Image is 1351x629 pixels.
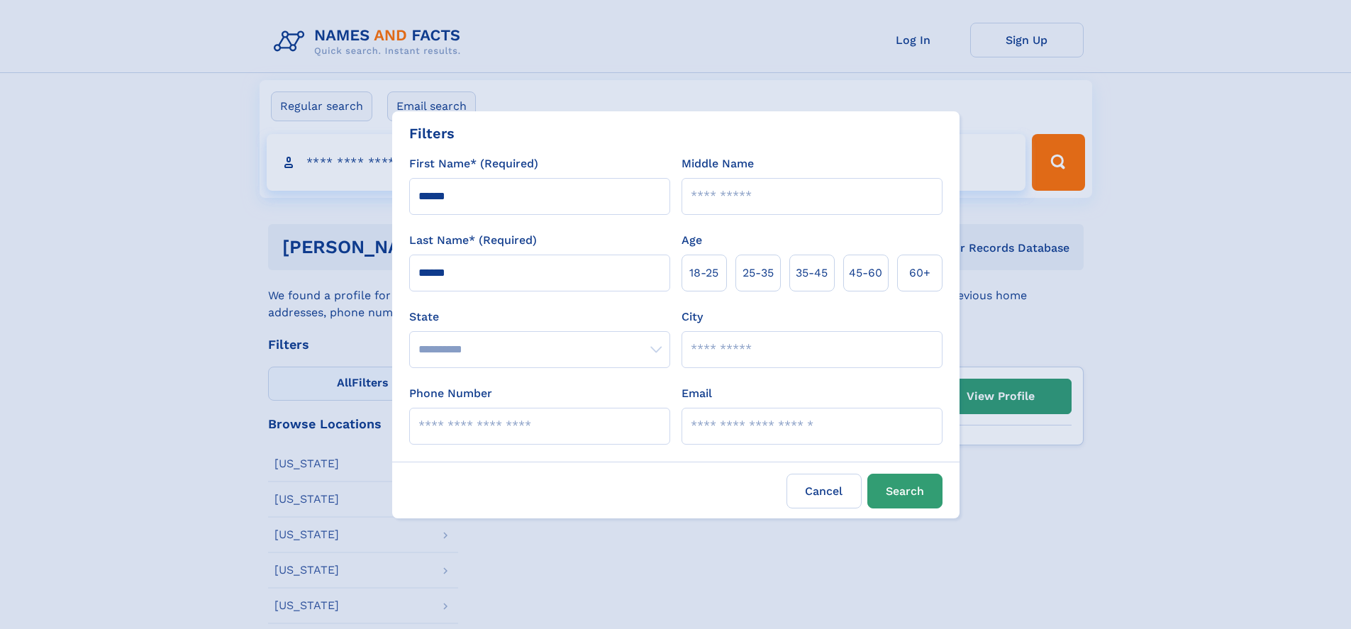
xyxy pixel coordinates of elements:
button: Search [867,474,943,508]
label: Email [682,385,712,402]
span: 25‑35 [743,265,774,282]
label: First Name* (Required) [409,155,538,172]
label: State [409,308,670,325]
label: Phone Number [409,385,492,402]
label: Age [682,232,702,249]
span: 60+ [909,265,930,282]
label: Middle Name [682,155,754,172]
label: City [682,308,703,325]
div: Filters [409,123,455,144]
span: 18‑25 [689,265,718,282]
span: 45‑60 [849,265,882,282]
label: Last Name* (Required) [409,232,537,249]
label: Cancel [786,474,862,508]
span: 35‑45 [796,265,828,282]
